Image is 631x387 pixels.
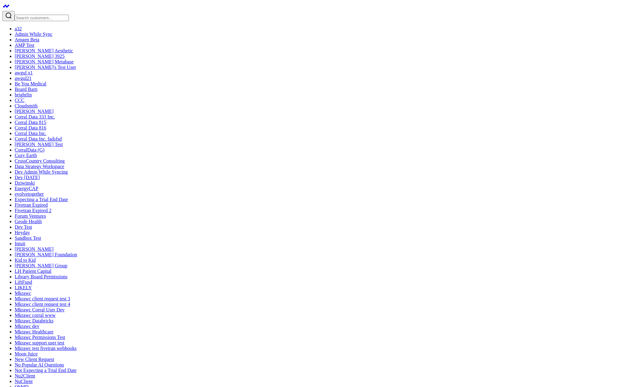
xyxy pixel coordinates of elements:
[15,362,64,367] a: No Popular AI Questions
[15,70,33,75] a: awgul x1
[15,158,65,163] a: CrossCountry Consulting
[15,213,46,219] a: Forum Ventures
[15,98,24,103] a: CCC
[15,59,73,64] a: [PERSON_NAME] Metabase
[15,136,62,141] a: Corral Data Inc. fadsfsd
[15,224,32,230] a: Dev Test
[15,257,35,263] a: Kid to Kid
[15,379,33,384] a: NuClient
[15,202,48,208] a: Fivetran Expired
[15,109,54,114] a: [PERSON_NAME]
[15,269,51,274] a: LH Patient Capital
[15,357,54,362] a: New Client Request
[15,32,52,37] a: Admin While Sync
[15,191,44,197] a: evolvetogether
[15,87,37,92] a: Board Barn
[15,318,54,323] a: Mkrawc Databricks
[15,125,46,130] a: Corral Data 816
[15,373,35,378] a: Nu2Client
[15,26,22,31] a: a32
[15,175,40,180] a: Dev [DATE]
[15,164,64,169] a: Data Strategy Workspace
[15,280,32,285] a: LiftFund
[15,235,41,241] a: Sandbox Test
[15,114,55,119] a: Corral Data 333 Inc.
[15,37,39,42] a: Amgen Beta
[15,274,67,279] a: Library Board Permissions
[15,340,64,345] a: Mkrawc support user test
[15,368,77,373] a: Not Expecting a Trial End Date
[15,307,65,312] a: Mkrawc Corral User Dev
[15,103,38,108] a: Cloudsmith
[15,335,65,340] a: Mkrawc Permissions Test
[15,15,69,21] input: Search customers input
[15,65,76,70] a: [PERSON_NAME]'s Test User
[15,285,32,290] a: LIKELY
[15,263,67,268] a: [PERSON_NAME] Group
[15,142,63,147] a: [PERSON_NAME] Test
[15,180,35,186] a: Dziwinski
[15,324,39,329] a: Mkrawc dev
[15,81,47,86] a: Be You Medical
[15,291,31,296] a: Mkrawc
[15,120,46,125] a: Corral Data 815
[2,11,15,21] button: Search customers button
[15,48,73,53] a: [PERSON_NAME] Aesthetic
[15,147,44,152] a: CorralData (G)
[15,230,30,235] a: Heyday
[15,131,47,136] a: Corral Data Inc.
[15,197,68,202] a: Expecting a Trial End Date
[15,54,65,59] a: [PERSON_NAME] 3925
[15,252,77,257] a: [PERSON_NAME] Foundation
[15,169,68,175] a: Dev Admin While Syncing
[15,76,32,81] a: awgul21
[15,92,32,97] a: brightfin
[15,43,34,48] a: AMP Test
[15,186,38,191] a: EnergyCAP
[15,208,51,213] a: Fivetran Expired 2
[15,329,54,334] a: Mkrawc Healthcare
[15,241,25,246] a: Intuit
[15,346,77,351] a: Mkrawc test fivetran webhooks
[15,351,38,356] a: Moon Juice
[15,153,37,158] a: Cozy Earth
[15,313,55,318] a: Mkrawc corral www
[15,246,54,252] a: [PERSON_NAME]
[15,219,42,224] a: Geode Health
[15,302,70,307] a: Mkrawc client request test 4
[15,296,70,301] a: Mkrawc client request test 3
